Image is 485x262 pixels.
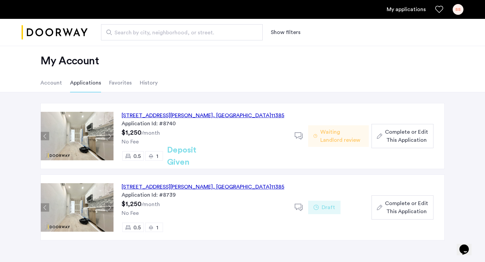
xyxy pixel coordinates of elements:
sub: /month [141,202,160,207]
button: Previous apartment [41,132,49,140]
span: No Fee [122,210,139,216]
h2: My Account [40,54,445,68]
span: Search by city, neighborhood, or street. [115,29,244,37]
div: Application Id: #8739 [122,191,287,199]
li: Account [40,73,62,92]
span: Draft [322,203,335,211]
button: Previous apartment [41,203,49,212]
a: Cazamio logo [22,20,88,45]
sub: /month [141,130,160,136]
span: 1 [156,154,158,159]
div: [STREET_ADDRESS][PERSON_NAME] 11385 [122,183,284,191]
div: Application Id: #8740 [122,120,287,128]
span: 0.5 [133,225,141,230]
li: Applications [70,73,101,92]
a: My application [387,5,426,13]
li: Favorites [109,73,132,92]
li: History [140,73,158,92]
span: No Fee [122,139,139,144]
span: $1,250 [122,129,141,136]
div: [STREET_ADDRESS][PERSON_NAME] 11385 [122,111,284,120]
span: , [GEOGRAPHIC_DATA] [213,113,271,118]
span: Complete or Edit This Application [385,128,428,144]
input: Apartment Search [101,24,263,40]
span: 0.5 [133,154,141,159]
a: Favorites [435,5,443,13]
div: SS [453,4,463,15]
span: , [GEOGRAPHIC_DATA] [213,184,271,190]
img: Apartment photo [41,112,114,160]
span: 1 [156,225,158,230]
button: button [371,195,433,220]
iframe: chat widget [457,235,478,255]
span: $1,250 [122,201,141,207]
img: Apartment photo [41,183,114,232]
img: logo [22,20,88,45]
button: Next apartment [105,132,114,140]
button: button [371,124,433,148]
span: Waiting Landlord review [320,128,363,144]
button: Show or hide filters [271,28,300,36]
button: Next apartment [105,203,114,212]
h2: Deposit Given [167,144,221,168]
span: Complete or Edit This Application [385,199,428,216]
